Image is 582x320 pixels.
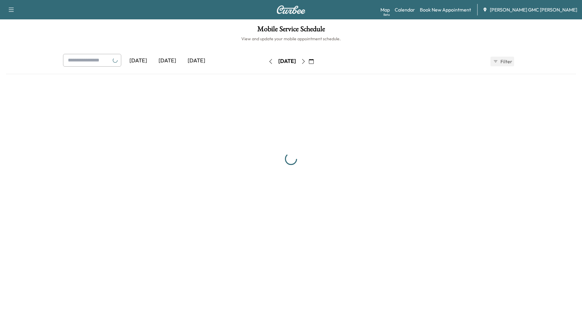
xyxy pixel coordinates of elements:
[420,6,471,13] a: Book New Appointment
[500,58,511,65] span: Filter
[278,58,296,65] div: [DATE]
[182,54,211,68] div: [DATE]
[490,6,577,13] span: [PERSON_NAME] GMC [PERSON_NAME]
[383,12,390,17] div: Beta
[380,6,390,13] a: MapBeta
[276,5,306,14] img: Curbee Logo
[6,25,576,36] h1: Mobile Service Schedule
[153,54,182,68] div: [DATE]
[6,36,576,42] h6: View and update your mobile appointment schedule.
[490,57,514,66] button: Filter
[124,54,153,68] div: [DATE]
[395,6,415,13] a: Calendar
